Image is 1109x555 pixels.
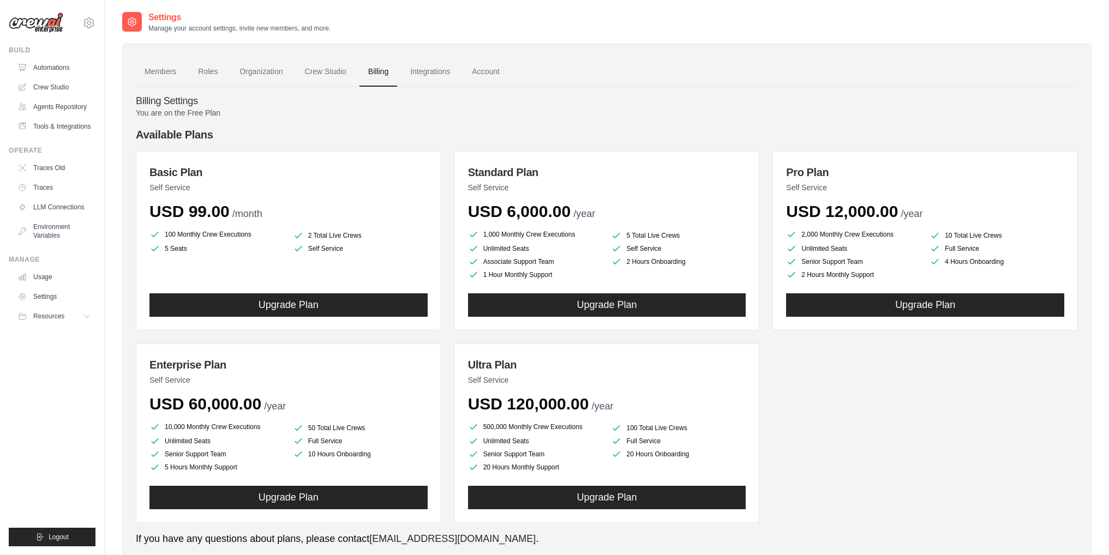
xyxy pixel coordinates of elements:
span: USD 99.00 [149,202,230,220]
li: 10 Hours Onboarding [293,449,428,460]
p: Self Service [468,375,746,385]
div: Build [9,46,95,55]
a: LLM Connections [13,198,95,216]
a: Crew Studio [13,79,95,96]
li: 2 Total Live Crews [293,230,428,241]
button: Logout [9,528,95,546]
li: 100 Total Live Crews [611,423,746,433]
a: Agents Repository [13,98,95,116]
li: 50 Total Live Crews [293,423,428,433]
a: Members [136,57,185,87]
a: Crew Studio [296,57,355,87]
li: Senior Support Team [149,449,284,460]
p: Self Service [149,375,428,385]
h3: Pro Plan [786,165,1064,180]
li: Senior Support Team [468,449,603,460]
li: 20 Hours Onboarding [611,449,746,460]
li: 5 Hours Monthly Support [149,462,284,473]
li: 100 Monthly Crew Executions [149,228,284,241]
a: Traces Old [13,159,95,177]
span: USD 60,000.00 [149,395,261,413]
h4: Billing Settings [136,95,1078,107]
button: Upgrade Plan [149,293,428,317]
span: /year [573,208,595,219]
li: Unlimited Seats [149,436,284,447]
a: Traces [13,179,95,196]
span: /year [592,401,614,412]
li: 1 Hour Monthly Support [468,269,603,280]
span: Resources [33,312,64,321]
button: Upgrade Plan [149,486,428,509]
a: Settings [13,288,95,305]
li: Unlimited Seats [786,243,921,254]
a: Integrations [401,57,459,87]
button: Upgrade Plan [786,293,1064,317]
li: Full Service [930,243,1064,254]
li: 4 Hours Onboarding [930,256,1064,267]
span: USD 6,000.00 [468,202,571,220]
li: 2 Hours Onboarding [611,256,746,267]
h3: Basic Plan [149,165,428,180]
div: Manage [9,255,95,264]
li: Unlimited Seats [468,243,603,254]
span: /year [264,401,286,412]
li: 5 Seats [149,243,284,254]
li: 2 Hours Monthly Support [786,269,921,280]
li: 2,000 Monthly Crew Executions [786,228,921,241]
span: USD 12,000.00 [786,202,898,220]
p: Manage your account settings, invite new members, and more. [148,24,331,33]
li: 5 Total Live Crews [611,230,746,241]
a: Usage [13,268,95,286]
h3: Ultra Plan [468,357,746,372]
li: Full Service [293,436,428,447]
li: Full Service [611,436,746,447]
li: 20 Hours Monthly Support [468,462,603,473]
button: Upgrade Plan [468,293,746,317]
li: 500,000 Monthly Crew Executions [468,420,603,433]
li: 10,000 Monthly Crew Executions [149,420,284,433]
h3: Standard Plan [468,165,746,180]
li: Self Service [611,243,746,254]
span: /month [232,208,262,219]
a: Tools & Integrations [13,118,95,135]
a: Automations [13,59,95,76]
li: 1,000 Monthly Crew Executions [468,228,603,241]
img: Logo [9,13,63,33]
li: 10 Total Live Crews [930,230,1064,241]
span: Logout [49,533,69,541]
li: Self Service [293,243,428,254]
a: Roles [189,57,226,87]
a: Organization [231,57,291,87]
h4: Available Plans [136,127,1078,142]
h2: Settings [148,11,331,24]
p: If you have any questions about plans, please contact . [136,532,1078,546]
h3: Enterprise Plan [149,357,428,372]
li: Associate Support Team [468,256,603,267]
span: /year [901,208,922,219]
span: USD 120,000.00 [468,395,589,413]
a: [EMAIL_ADDRESS][DOMAIN_NAME] [369,533,536,544]
a: Environment Variables [13,218,95,244]
button: Upgrade Plan [468,486,746,509]
p: Self Service [786,182,1064,193]
button: Resources [13,307,95,325]
p: Self Service [468,182,746,193]
div: Operate [9,146,95,155]
p: Self Service [149,182,428,193]
li: Senior Support Team [786,256,921,267]
a: Account [463,57,508,87]
li: Unlimited Seats [468,436,603,447]
p: You are on the Free Plan [136,107,1078,118]
a: Billing [359,57,397,87]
